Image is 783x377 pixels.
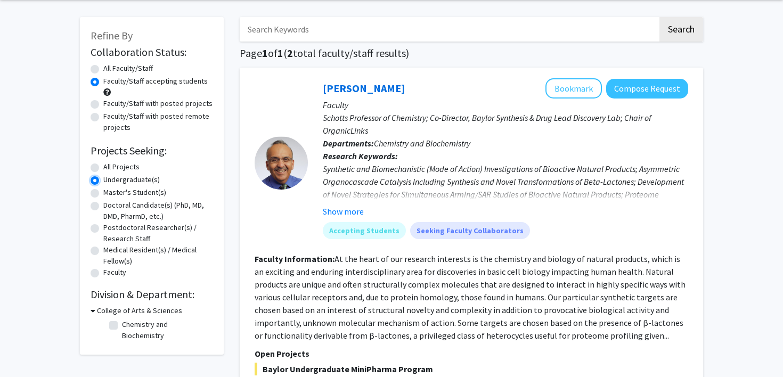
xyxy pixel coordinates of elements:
label: Postdoctoral Researcher(s) / Research Staff [103,222,213,244]
div: Synthetic and Biomechanistic (Mode of Action) Investigations of Bioactive Natural Products; Asymm... [323,162,688,214]
fg-read-more: At the heart of our research interests is the chemistry and biology of natural products, which is... [255,253,686,341]
span: Refine By [91,29,133,42]
a: [PERSON_NAME] [323,81,405,95]
h2: Division & Department: [91,288,213,301]
h3: College of Arts & Sciences [97,305,182,316]
b: Departments: [323,138,374,149]
button: Add Daniel Romo to Bookmarks [545,78,602,99]
mat-chip: Accepting Students [323,222,406,239]
p: Faculty [323,99,688,111]
p: Schotts Professor of Chemistry; Co-Director, Baylor Synthesis & Drug Lead Discovery Lab; Chair of... [323,111,688,137]
label: All Projects [103,161,140,173]
label: Faculty/Staff accepting students [103,76,208,87]
span: Baylor Undergraduate MiniPharma Program [255,363,688,375]
iframe: Chat [8,329,45,369]
label: All Faculty/Staff [103,63,153,74]
b: Research Keywords: [323,151,398,161]
input: Search Keywords [240,17,658,42]
span: 1 [278,46,283,60]
label: Doctoral Candidate(s) (PhD, MD, DMD, PharmD, etc.) [103,200,213,222]
mat-chip: Seeking Faculty Collaborators [410,222,530,239]
label: Medical Resident(s) / Medical Fellow(s) [103,244,213,267]
p: Open Projects [255,347,688,360]
b: Faculty Information: [255,253,335,264]
span: Chemistry and Biochemistry [374,138,470,149]
span: 1 [262,46,268,60]
label: Undergraduate(s) [103,174,160,185]
label: Faculty [103,267,126,278]
button: Compose Request to Daniel Romo [606,79,688,99]
h2: Projects Seeking: [91,144,213,157]
label: Chemistry and Biochemistry [122,319,210,341]
h2: Collaboration Status: [91,46,213,59]
button: Show more [323,205,364,218]
button: Search [659,17,703,42]
label: Faculty/Staff with posted projects [103,98,213,109]
span: 2 [287,46,293,60]
label: Faculty/Staff with posted remote projects [103,111,213,133]
h1: Page of ( total faculty/staff results) [240,47,703,60]
label: Master's Student(s) [103,187,166,198]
